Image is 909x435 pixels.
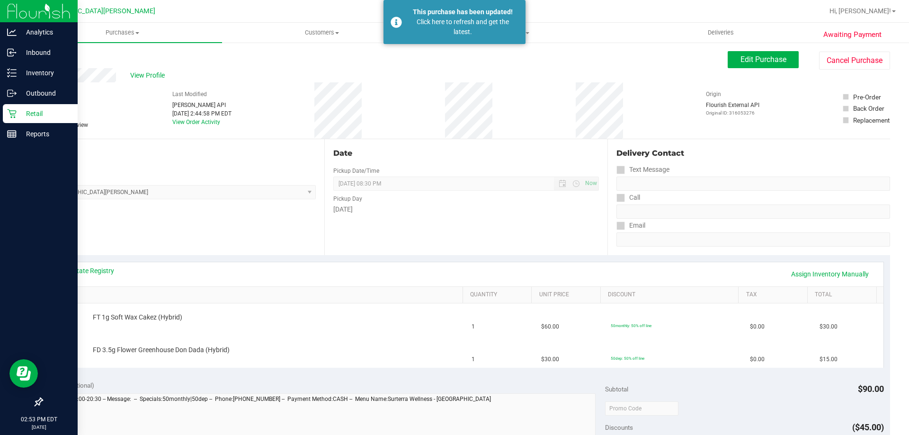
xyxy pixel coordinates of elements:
[605,401,678,416] input: Promo Code
[7,27,17,37] inline-svg: Analytics
[38,7,155,15] span: [GEOGRAPHIC_DATA][PERSON_NAME]
[616,204,890,219] input: Format: (999) 999-9999
[172,109,232,118] div: [DATE] 2:44:58 PM EDT
[93,313,182,322] span: FT 1g Soft Wax Cakez (Hybrid)
[472,355,475,364] span: 1
[616,148,890,159] div: Delivery Contact
[17,108,73,119] p: Retail
[7,89,17,98] inline-svg: Outbound
[621,23,820,43] a: Deliveries
[815,291,873,299] a: Total
[740,55,786,64] span: Edit Purchase
[23,28,222,37] span: Purchases
[7,68,17,78] inline-svg: Inventory
[172,101,232,109] div: [PERSON_NAME] API
[222,23,421,43] a: Customers
[853,104,884,113] div: Back Order
[611,323,651,328] span: 50monthly: 50% off line
[706,101,759,116] div: Flourish External API
[541,355,559,364] span: $30.00
[616,177,890,191] input: Format: (999) 999-9999
[333,148,598,159] div: Date
[407,17,518,37] div: Click here to refresh and get the latest.
[852,422,884,432] span: ($45.00)
[407,7,518,17] div: This purchase has been updated!
[223,28,421,37] span: Customers
[7,109,17,118] inline-svg: Retail
[4,424,73,431] p: [DATE]
[695,28,747,37] span: Deliveries
[333,195,362,203] label: Pickup Day
[820,355,838,364] span: $15.00
[611,356,644,361] span: 50dep: 50% off line
[539,291,597,299] a: Unit Price
[746,291,804,299] a: Tax
[17,27,73,38] p: Analytics
[9,359,38,388] iframe: Resource center
[93,346,230,355] span: FD 3.5g Flower Greenhouse Don Dada (Hybrid)
[57,266,114,275] a: View State Registry
[172,90,207,98] label: Last Modified
[616,219,645,232] label: Email
[608,291,735,299] a: Discount
[750,355,765,364] span: $0.00
[17,88,73,99] p: Outbound
[23,23,222,43] a: Purchases
[819,52,890,70] button: Cancel Purchase
[172,119,220,125] a: View Order Activity
[728,51,799,68] button: Edit Purchase
[706,109,759,116] p: Original ID: 316053276
[17,67,73,79] p: Inventory
[17,47,73,58] p: Inbound
[7,129,17,139] inline-svg: Reports
[820,322,838,331] span: $30.00
[750,322,765,331] span: $0.00
[56,291,459,299] a: SKU
[785,266,875,282] a: Assign Inventory Manually
[616,191,640,204] label: Call
[605,385,628,393] span: Subtotal
[7,48,17,57] inline-svg: Inbound
[42,148,316,159] div: Location
[823,29,882,40] span: Awaiting Payment
[829,7,891,15] span: Hi, [PERSON_NAME]!
[616,163,669,177] label: Text Message
[17,128,73,140] p: Reports
[130,71,168,80] span: View Profile
[470,291,528,299] a: Quantity
[333,204,598,214] div: [DATE]
[853,92,881,102] div: Pre-Order
[541,322,559,331] span: $60.00
[4,415,73,424] p: 02:53 PM EDT
[858,384,884,394] span: $90.00
[472,322,475,331] span: 1
[333,167,379,175] label: Pickup Date/Time
[853,115,890,125] div: Replacement
[706,90,721,98] label: Origin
